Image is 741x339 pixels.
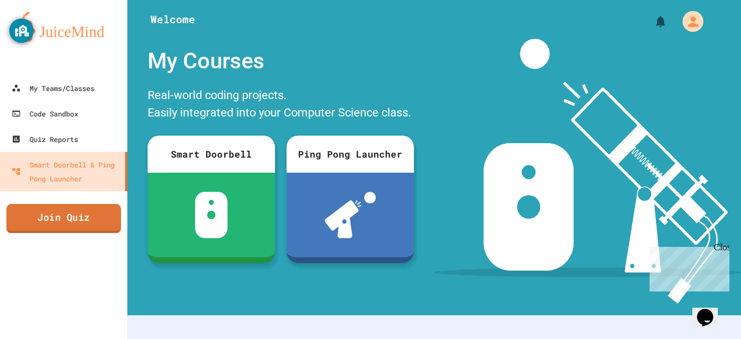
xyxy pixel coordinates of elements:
[148,136,275,173] div: Smart Doorbell
[12,107,78,121] div: Code Sandbox
[12,158,120,185] div: Smart Doorbell & Ping Pong Launcher
[5,5,80,74] div: Chat with us now!Close
[6,204,121,233] a: Join Quiz
[692,293,729,327] iframe: chat widget
[142,39,420,83] div: My Courses
[9,19,34,43] button: GoGuardian Privacy Information
[195,192,228,238] img: sdb-white.svg
[12,81,94,95] div: My Teams/Classes
[632,12,670,31] div: My Notifications
[325,192,376,238] img: ppl-with-ball.png
[434,39,741,304] img: banner-image-my-projects.png
[670,8,706,35] div: My Account
[142,83,420,127] div: Real-world coding projects. Easily integrated into your Computer Science class.
[12,12,116,42] img: logo-orange.svg
[645,242,729,291] iframe: chat widget
[12,132,78,146] div: Quiz Reports
[287,136,414,173] div: Ping Pong Launcher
